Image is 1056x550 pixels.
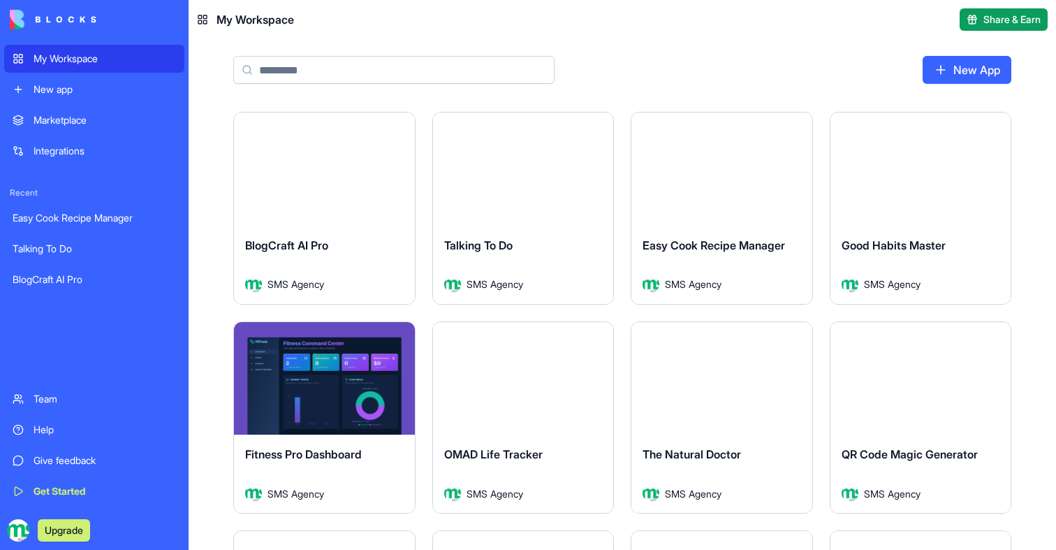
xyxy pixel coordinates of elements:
img: Avatar [842,485,858,502]
span: Easy Cook Recipe Manager [643,238,785,252]
div: New app [34,82,176,96]
span: SMS Agency [864,277,921,291]
div: Talking To Do [13,242,176,256]
a: Easy Cook Recipe ManagerAvatarSMS Agency [631,112,813,305]
span: My Workspace [217,11,294,28]
a: Good Habits MasterAvatarSMS Agency [830,112,1012,305]
a: Help [4,416,184,444]
span: The Natural Doctor [643,447,741,461]
span: Fitness Pro Dashboard [245,447,362,461]
a: QR Code Magic GeneratorAvatarSMS Agency [830,321,1012,514]
span: SMS Agency [665,486,721,501]
span: SMS Agency [665,277,721,291]
a: New App [923,56,1011,84]
a: Easy Cook Recipe Manager [4,204,184,232]
button: Share & Earn [960,8,1048,31]
span: SMS Agency [467,486,523,501]
img: Avatar [245,485,262,502]
a: Integrations [4,137,184,165]
div: Give feedback [34,454,176,468]
span: Recent [4,187,184,198]
span: Share & Earn [983,13,1041,27]
img: Avatar [444,276,461,293]
a: Talking To DoAvatarSMS Agency [432,112,615,305]
span: OMAD Life Tracker [444,447,543,461]
span: BlogCraft AI Pro [245,238,328,252]
div: Help [34,423,176,437]
span: SMS Agency [267,486,324,501]
div: Integrations [34,144,176,158]
a: Team [4,385,184,413]
img: Avatar [643,485,659,502]
div: Get Started [34,484,176,498]
img: logo_transparent_kimjut.jpg [7,519,29,542]
span: SMS Agency [467,277,523,291]
img: Avatar [842,276,858,293]
span: QR Code Magic Generator [842,447,978,461]
span: SMS Agency [267,277,324,291]
div: Team [34,392,176,406]
button: Upgrade [38,519,90,542]
a: BlogCraft AI Pro [4,266,184,294]
div: My Workspace [34,52,176,66]
a: My Workspace [4,45,184,73]
span: Talking To Do [444,238,513,252]
div: BlogCraft AI Pro [13,273,176,287]
a: Marketplace [4,106,184,134]
div: Easy Cook Recipe Manager [13,211,176,225]
a: Get Started [4,477,184,505]
a: Talking To Do [4,235,184,263]
img: Avatar [245,276,262,293]
a: The Natural DoctorAvatarSMS Agency [631,321,813,514]
div: Marketplace [34,113,176,127]
img: logo [10,10,96,29]
img: Avatar [643,276,659,293]
a: New app [4,75,184,103]
img: Avatar [444,485,461,502]
a: OMAD Life TrackerAvatarSMS Agency [432,321,615,514]
span: Good Habits Master [842,238,946,252]
span: SMS Agency [864,486,921,501]
a: BlogCraft AI ProAvatarSMS Agency [233,112,416,305]
a: Give feedback [4,447,184,475]
a: Upgrade [38,523,90,537]
a: Fitness Pro DashboardAvatarSMS Agency [233,321,416,514]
